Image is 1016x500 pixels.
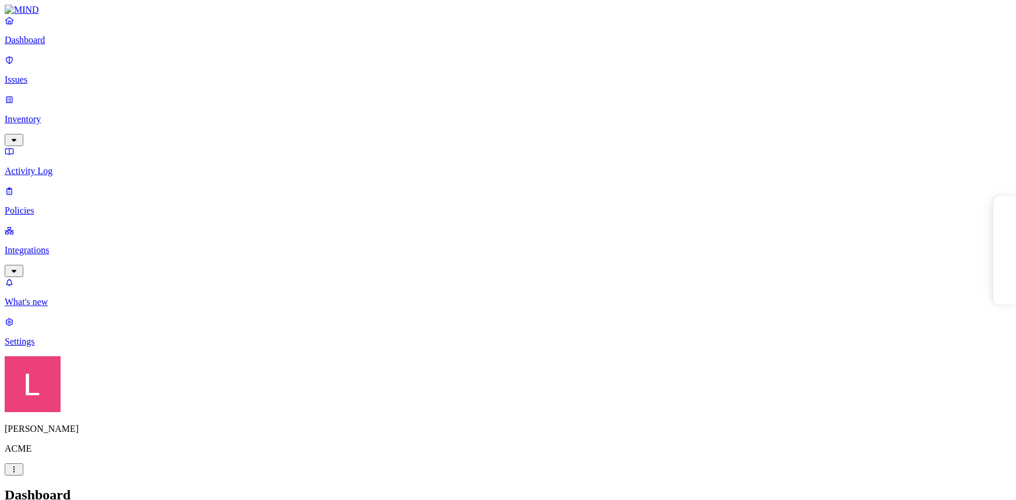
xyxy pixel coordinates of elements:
p: [PERSON_NAME] [5,424,1011,434]
p: Activity Log [5,166,1011,176]
p: Issues [5,75,1011,85]
a: Activity Log [5,146,1011,176]
p: Dashboard [5,35,1011,45]
a: Settings [5,317,1011,347]
p: What's new [5,297,1011,307]
p: Settings [5,336,1011,347]
p: Policies [5,205,1011,216]
a: Policies [5,186,1011,216]
p: Inventory [5,114,1011,125]
a: Integrations [5,225,1011,275]
a: Dashboard [5,15,1011,45]
img: MIND [5,5,39,15]
a: MIND [5,5,1011,15]
img: Landen Brown [5,356,61,412]
p: ACME [5,444,1011,454]
a: What's new [5,277,1011,307]
p: Integrations [5,245,1011,256]
a: Issues [5,55,1011,85]
a: Inventory [5,94,1011,144]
